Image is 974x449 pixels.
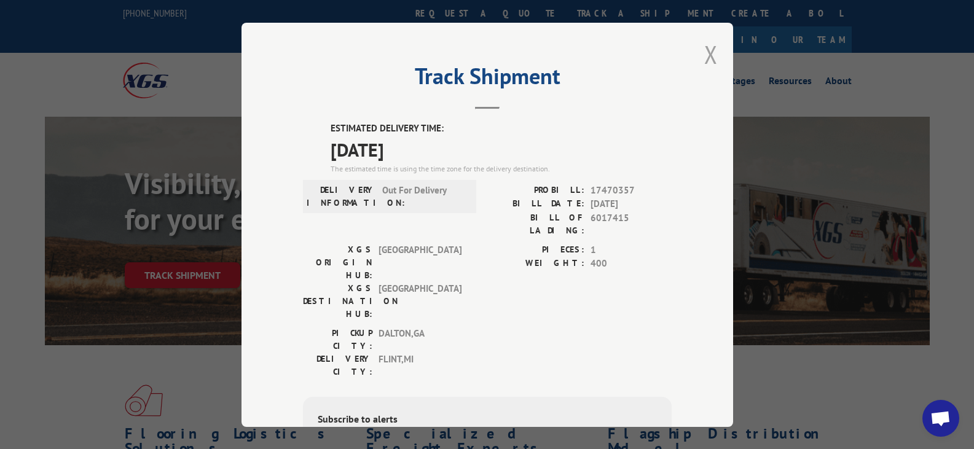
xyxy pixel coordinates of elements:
[704,38,718,71] button: Close modal
[331,122,672,136] label: ESTIMATED DELIVERY TIME:
[307,183,376,209] label: DELIVERY INFORMATION:
[379,243,461,281] span: [GEOGRAPHIC_DATA]
[379,352,461,378] span: FLINT , MI
[331,163,672,174] div: The estimated time is using the time zone for the delivery destination.
[487,257,584,271] label: WEIGHT:
[487,197,584,211] label: BILL DATE:
[379,326,461,352] span: DALTON , GA
[487,211,584,236] label: BILL OF LADING:
[591,183,672,197] span: 17470357
[591,257,672,271] span: 400
[487,183,584,197] label: PROBILL:
[318,411,657,429] div: Subscribe to alerts
[487,243,584,257] label: PIECES:
[591,197,672,211] span: [DATE]
[382,183,465,209] span: Out For Delivery
[591,211,672,236] span: 6017415
[303,326,372,352] label: PICKUP CITY:
[303,68,672,91] h2: Track Shipment
[303,281,372,320] label: XGS DESTINATION HUB:
[922,400,959,437] div: Open chat
[591,243,672,257] span: 1
[303,352,372,378] label: DELIVERY CITY:
[303,243,372,281] label: XGS ORIGIN HUB:
[379,281,461,320] span: [GEOGRAPHIC_DATA]
[331,135,672,163] span: [DATE]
